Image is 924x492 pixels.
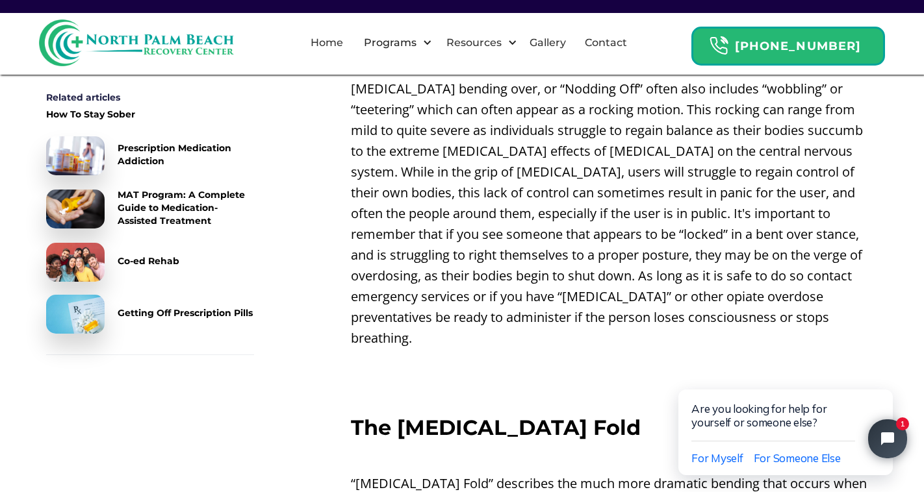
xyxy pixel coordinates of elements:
[351,79,878,349] p: [MEDICAL_DATA] bending over, or “Nodding Off” often also includes “wobbling” or “teetering” which...
[443,35,505,51] div: Resources
[435,22,520,64] div: Resources
[709,36,728,56] img: Header Calendar Icons
[46,243,254,282] a: Co-ed Rehab
[118,306,253,319] div: Getting Off Prescription Pills
[118,188,254,227] div: MAT Program: A Complete Guide to Medication-Assisted Treatment
[46,136,254,175] a: Prescription Medication Addiction
[353,22,435,64] div: Programs
[303,22,351,64] a: Home
[118,141,254,167] div: Prescription Medication Addiction
[351,355,878,376] p: ‍
[46,295,254,334] a: Getting Off Prescription Pills
[522,22,574,64] a: Gallery
[118,254,179,267] div: Co-ed Rehab
[361,35,420,51] div: Programs
[46,188,254,230] a: MAT Program: A Complete Guide to Medication-Assisted Treatment
[351,382,878,403] p: ‍
[46,108,254,123] a: How To Stay Sober
[46,91,254,104] div: Related articles
[577,22,635,64] a: Contact
[651,347,924,492] iframe: Tidio Chat
[351,415,641,440] strong: The [MEDICAL_DATA] Fold
[735,39,861,53] strong: [PHONE_NUMBER]
[351,446,878,467] p: ‍
[46,108,135,121] div: How To Stay Sober
[691,20,885,66] a: Header Calendar Icons[PHONE_NUMBER]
